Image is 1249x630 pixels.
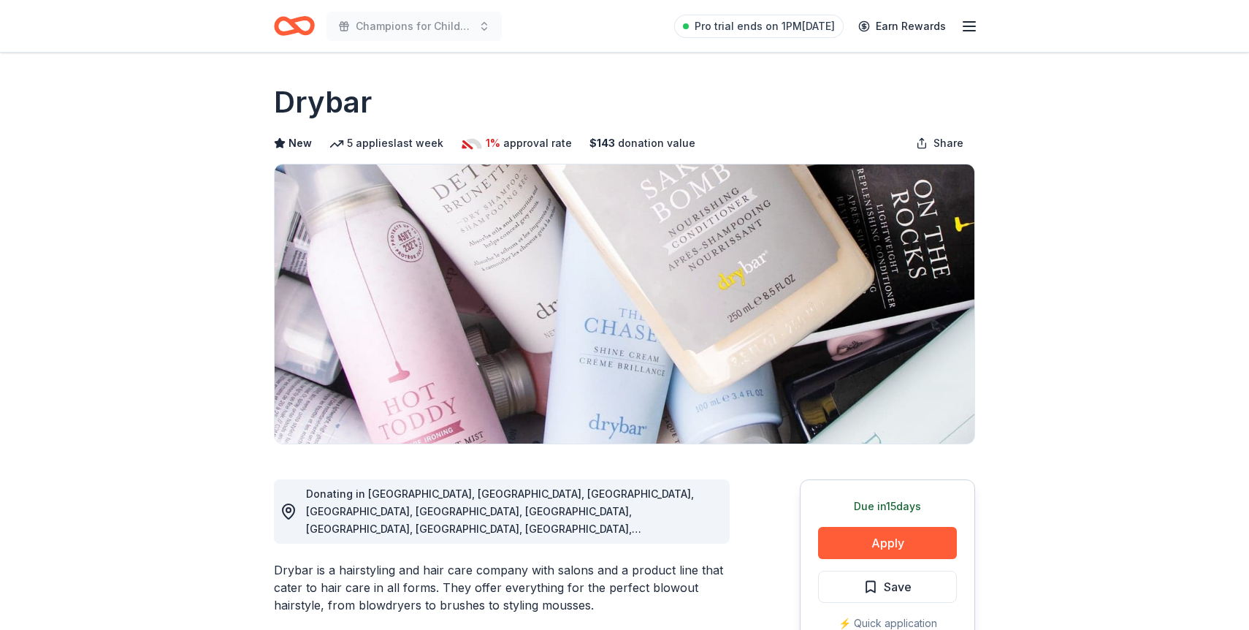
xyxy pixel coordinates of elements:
span: 1% [486,134,500,152]
button: Champions for Children [326,12,502,41]
a: Pro trial ends on 1PM[DATE] [674,15,844,38]
button: Apply [818,527,957,559]
button: Save [818,571,957,603]
span: Champions for Children [356,18,473,35]
span: Share [933,134,963,152]
span: Save [884,577,912,596]
a: Home [274,9,315,43]
div: Due in 15 days [818,498,957,515]
span: donation value [618,134,695,152]
span: approval rate [503,134,572,152]
div: 5 applies last week [329,134,443,152]
button: Share [904,129,975,158]
div: Drybar is a hairstyling and hair care company with salons and a product line that cater to hair c... [274,561,730,614]
a: Earn Rewards [849,13,955,39]
span: New [289,134,312,152]
span: Pro trial ends on 1PM[DATE] [695,18,835,35]
h1: Drybar [274,82,372,123]
img: Image for Drybar [275,164,974,444]
span: $ 143 [589,134,615,152]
